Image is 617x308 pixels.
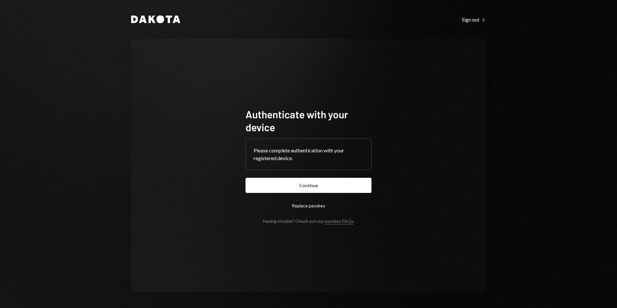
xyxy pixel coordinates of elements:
[462,16,486,23] a: Sign out
[254,147,363,162] div: Please complete authentication with your registered device.
[263,218,354,224] div: Having trouble? Check out our .
[325,218,353,224] a: passkey FAQs
[246,108,371,133] h1: Authenticate with your device
[246,198,371,213] button: Replace passkey
[246,178,371,193] button: Continue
